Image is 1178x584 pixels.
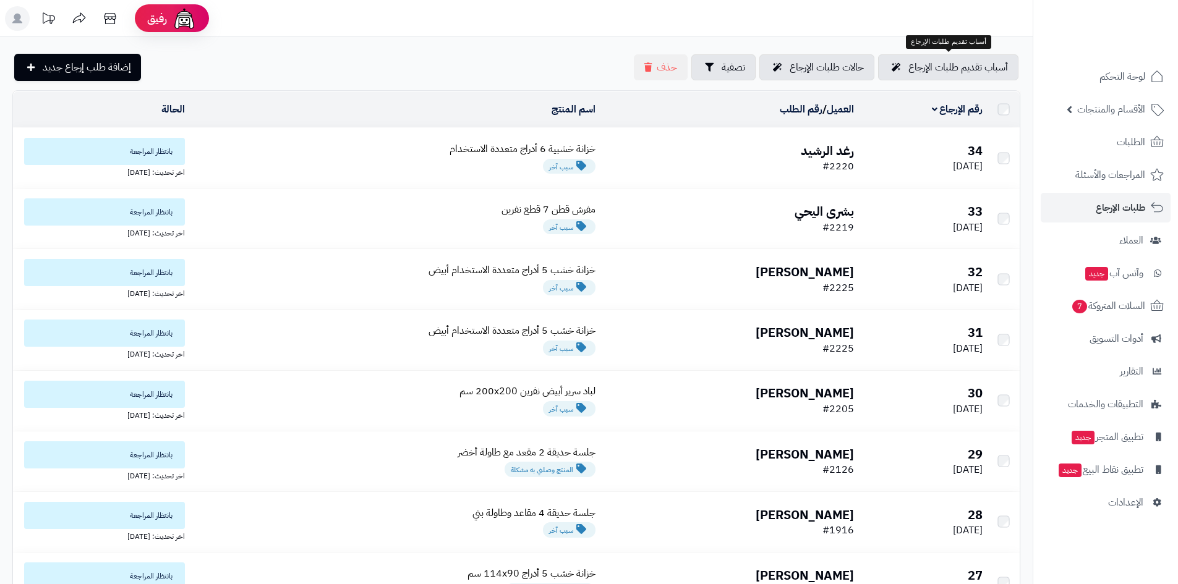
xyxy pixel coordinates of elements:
[1075,166,1145,184] span: المراجعات والأسئلة
[459,384,595,399] a: لباد سرير أبيض نفرين 200x200 سم
[1119,232,1143,249] span: العملاء
[657,60,677,75] span: حذف
[1117,133,1145,151] span: الطلبات
[502,202,595,217] a: مفرش قطن 7 قطع نفرين
[1041,357,1171,386] a: التقارير
[932,102,983,117] a: رقم الإرجاع
[968,384,983,402] b: 30
[756,445,854,463] b: [PERSON_NAME]
[18,226,185,239] div: اخر تحديث: [DATE]
[172,6,197,31] img: ai-face.png
[552,102,595,117] a: اسم المنتج
[1070,428,1143,446] span: تطبيق المتجر
[1041,324,1171,353] a: أدوات التسويق
[1096,199,1145,216] span: طلبات الإرجاع
[756,323,854,342] b: [PERSON_NAME]
[472,506,595,520] a: جلسة حديقة 4 مقاعد وطاولة بني
[795,202,854,221] b: بشرى اليحي
[968,506,983,524] b: 28
[756,263,854,281] b: [PERSON_NAME]
[953,402,983,417] span: [DATE]
[953,462,983,477] span: [DATE]
[505,462,595,477] span: المنتج وصلني به مشكلة
[33,6,64,34] a: تحديثات المنصة
[1059,463,1082,477] span: جديد
[1072,431,1095,444] span: جديد
[1041,226,1171,255] a: العملاء
[790,60,864,75] span: حالات طلبات الإرجاع
[600,91,858,127] td: /
[161,102,185,117] a: الحالة
[24,259,185,286] span: بانتظار المراجعة
[968,323,983,342] b: 31
[968,445,983,463] b: 29
[1071,297,1145,315] span: السلات المتروكة
[953,523,983,538] span: [DATE]
[1057,461,1143,478] span: تطبيق نقاط البيع
[18,529,185,542] div: اخر تحديث: [DATE]
[906,35,991,49] div: أسباب تقديم طلبات الإرجاع
[953,281,983,295] span: [DATE]
[780,102,822,117] a: رقم الطلب
[1085,267,1108,281] span: جديد
[722,60,745,75] span: تصفية
[1041,127,1171,157] a: الطلبات
[756,384,854,402] b: [PERSON_NAME]
[1041,62,1171,91] a: لوحة التحكم
[759,54,874,80] a: حالات طلبات الإرجاع
[24,441,185,468] span: بانتظار المراجعة
[756,506,854,524] b: [PERSON_NAME]
[18,408,185,421] div: اخر تحديث: [DATE]
[429,263,595,277] a: خزانة خشب 5 أدراج متعددة الاستخدام أبيض
[822,220,854,235] span: #2219
[691,54,756,80] button: تصفية
[822,523,854,538] span: #1916
[1041,488,1171,517] a: الإعدادات
[1099,68,1145,85] span: لوحة التحكم
[968,202,983,221] b: 33
[1120,363,1143,380] span: التقارير
[543,401,595,417] span: سبب آخر
[822,402,854,417] span: #2205
[953,341,983,356] span: [DATE]
[18,468,185,481] div: اخر تحديث: [DATE]
[953,220,983,235] span: [DATE]
[801,142,854,160] b: رغد الرشيد
[1072,300,1087,313] span: 7
[450,142,595,156] a: خزانة خشبية 6 أدراج متعددة الاستخدام
[968,263,983,281] b: 32
[968,142,983,160] b: 34
[147,11,167,26] span: رفيق
[1084,264,1143,282] span: وآتس آب
[18,286,185,299] div: اخر تحديث: [DATE]
[1041,291,1171,321] a: السلات المتروكة7
[822,281,854,295] span: #2225
[429,323,595,338] a: خزانة خشب 5 أدراج متعددة الاستخدام أبيض
[24,198,185,226] span: بانتظار المراجعة
[543,522,595,538] span: سبب آخر
[634,54,688,80] button: حذف
[878,54,1018,80] a: أسباب تقديم طلبات الإرجاع
[822,341,854,356] span: #2225
[827,102,854,117] a: العميل
[1068,396,1143,413] span: التطبيقات والخدمات
[543,159,595,174] span: سبب آخر
[543,219,595,235] span: سبب آخر
[1077,101,1145,118] span: الأقسام والمنتجات
[18,165,185,178] div: اخر تحديث: [DATE]
[43,60,131,75] span: إضافة طلب إرجاع جديد
[1090,330,1143,347] span: أدوات التسويق
[458,445,595,460] a: جلسة حديقة 2 مقعد مع طاولة أخضر
[18,347,185,360] div: اخر تحديث: [DATE]
[543,280,595,295] span: سبب آخر
[24,320,185,347] span: بانتظار المراجعة
[953,159,983,174] span: [DATE]
[1041,389,1171,419] a: التطبيقات والخدمات
[1041,193,1171,222] a: طلبات الإرجاع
